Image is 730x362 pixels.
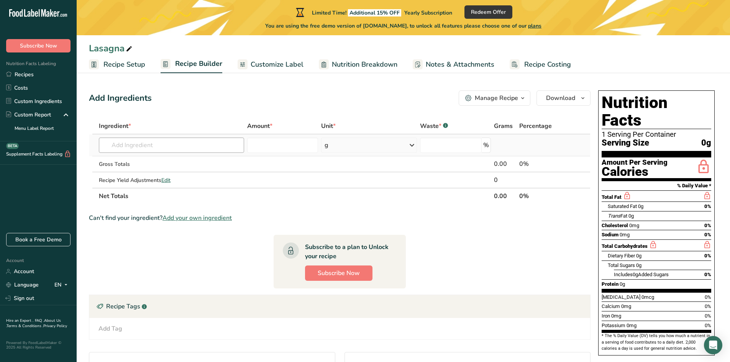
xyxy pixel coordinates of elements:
span: 0g [633,272,638,277]
span: Sodium [602,232,618,238]
span: Notes & Attachments [426,59,494,70]
span: Dietary Fiber [608,253,635,259]
span: plans [528,22,541,29]
div: 1 Serving Per Container [602,131,711,138]
span: 0% [705,294,711,300]
span: Nutrition Breakdown [332,59,397,70]
span: Edit [161,177,171,184]
div: g [325,141,328,150]
span: Subscribe Now [20,42,57,50]
span: You are using the free demo version of [DOMAIN_NAME], to unlock all features please choose one of... [265,22,541,30]
span: Serving Size [602,138,649,148]
span: 0g [701,138,711,148]
div: Recipe Tags [89,295,590,318]
a: Recipe Costing [510,56,571,73]
div: Custom Report [6,111,51,119]
a: FAQ . [35,318,44,323]
div: Add Ingredients [89,92,152,105]
a: Terms & Conditions . [7,323,43,329]
section: % Daily Value * [602,181,711,190]
span: 0g [620,281,625,287]
span: Saturated Fat [608,203,637,209]
a: Book a Free Demo [6,233,71,246]
div: Subscribe to a plan to Unlock your recipe [305,242,390,261]
th: 0.00 [492,188,517,204]
span: Redeem Offer [471,8,506,16]
div: Limited Time! [294,8,452,17]
i: Trans [608,213,620,219]
a: Customize Label [238,56,303,73]
input: Add Ingredient [99,138,244,153]
span: 0g [636,253,641,259]
span: Grams [494,121,513,131]
span: 0mg [611,313,621,319]
div: 0 [494,175,516,185]
a: About Us . [6,318,61,329]
span: 0% [705,313,711,319]
span: Iron [602,313,610,319]
span: Potassium [602,323,625,328]
span: 0mg [627,323,636,328]
span: 0g [638,203,643,209]
div: Powered By FoodLabelMaker © 2025 All Rights Reserved [6,341,71,350]
a: Notes & Attachments [413,56,494,73]
a: Hire an Expert . [6,318,33,323]
span: 0% [704,232,711,238]
div: Manage Recipe [475,93,518,103]
div: 0.00 [494,159,516,169]
span: 0% [704,223,711,228]
span: Unit [321,121,336,131]
a: Recipe Setup [89,56,145,73]
span: Subscribe Now [318,269,360,278]
a: Recipe Builder [161,55,222,74]
span: Calcium [602,303,620,309]
div: Recipe Yield Adjustments [99,176,244,184]
span: Recipe Builder [175,59,222,69]
th: Net Totals [97,188,492,204]
span: 0g [628,213,634,219]
span: Yearly Subscription [404,9,452,16]
span: Additional 15% OFF [348,9,401,16]
span: Total Sugars [608,262,635,268]
span: 0% [705,303,711,309]
span: 0mg [621,303,631,309]
span: 0% [704,203,711,209]
button: Manage Recipe [459,90,530,106]
span: Recipe Setup [103,59,145,70]
span: Includes Added Sugars [614,272,669,277]
span: Total Fat [602,194,622,200]
span: Download [546,93,575,103]
div: Add Tag [98,324,122,333]
div: Lasagna [89,41,134,55]
span: Amount [247,121,272,131]
button: Redeem Offer [464,5,512,19]
div: Can't find your ingredient? [89,213,591,223]
div: Calories [602,166,668,177]
div: Gross Totals [99,160,244,168]
span: Customize Label [251,59,303,70]
span: Total Carbohydrates [602,243,648,249]
a: Nutrition Breakdown [319,56,397,73]
span: Ingredient [99,121,131,131]
span: Add your own ingredient [162,213,232,223]
span: 0% [704,272,711,277]
div: Open Intercom Messenger [704,336,722,354]
a: Language [6,278,39,292]
div: BETA [6,143,19,149]
span: Cholesterol [602,223,628,228]
div: EN [54,280,71,290]
span: 0mcg [641,294,654,300]
section: * The % Daily Value (DV) tells you how much a nutrient in a serving of food contributes to a dail... [602,333,711,352]
div: 0% [519,159,566,169]
div: Waste [420,121,448,131]
span: Protein [602,281,618,287]
span: 0g [636,262,641,268]
th: 0% [518,188,568,204]
span: 0% [704,253,711,259]
h1: Nutrition Facts [602,94,711,129]
a: Privacy Policy [43,323,67,329]
span: 0mg [629,223,639,228]
span: 0% [705,323,711,328]
button: Subscribe Now [6,39,71,52]
span: Percentage [519,121,552,131]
